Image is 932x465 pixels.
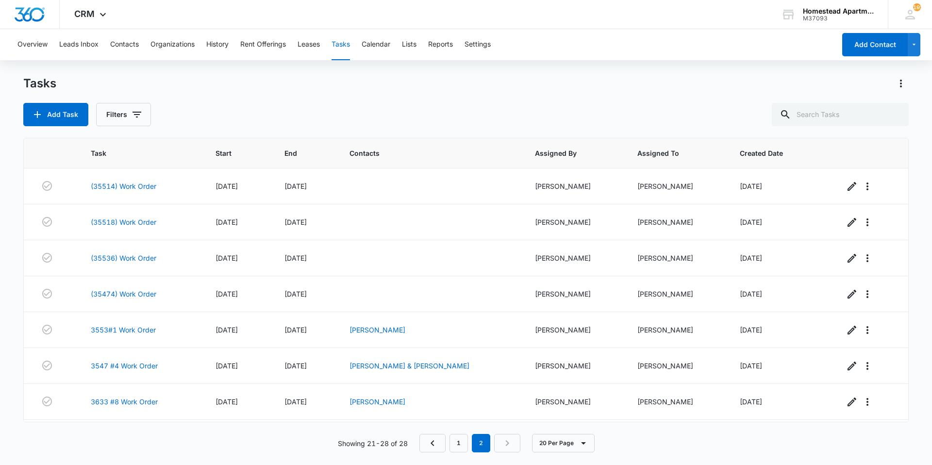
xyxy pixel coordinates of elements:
span: [DATE] [740,254,762,262]
span: [DATE] [284,290,307,298]
button: Actions [893,76,909,91]
div: [PERSON_NAME] [637,361,716,371]
span: Assigned By [535,148,600,158]
p: Showing 21-28 of 28 [338,438,408,448]
a: [PERSON_NAME] & [PERSON_NAME] [349,362,469,370]
span: [DATE] [740,398,762,406]
div: [PERSON_NAME] [637,217,716,227]
span: [DATE] [740,218,762,226]
span: Task [91,148,178,158]
span: [DATE] [216,398,238,406]
div: [PERSON_NAME] [535,181,614,191]
a: (35514) Work Order [91,181,156,191]
span: [DATE] [216,254,238,262]
div: [PERSON_NAME] [535,361,614,371]
a: 3633 #8 Work Order [91,397,158,407]
span: [DATE] [284,326,307,334]
button: Leads Inbox [59,29,99,60]
a: (35474) Work Order [91,289,156,299]
div: [PERSON_NAME] [535,289,614,299]
button: Add Task [23,103,88,126]
span: [DATE] [216,218,238,226]
a: Page 1 [449,434,468,452]
a: Previous Page [419,434,446,452]
div: [PERSON_NAME] [637,181,716,191]
span: [DATE] [216,326,238,334]
input: Search Tasks [772,103,909,126]
div: account id [803,15,874,22]
span: [DATE] [284,218,307,226]
span: 192 [913,3,921,11]
button: Reports [428,29,453,60]
span: [DATE] [284,182,307,190]
button: History [206,29,229,60]
h1: Tasks [23,76,56,91]
span: [DATE] [740,362,762,370]
div: [PERSON_NAME] [535,397,614,407]
button: Organizations [150,29,195,60]
a: 3547 #4 Work Order [91,361,158,371]
span: [DATE] [216,182,238,190]
button: Rent Offerings [240,29,286,60]
nav: Pagination [419,434,520,452]
a: 3553#1 Work Order [91,325,156,335]
a: (35536) Work Order [91,253,156,263]
button: 20 Per Page [532,434,595,452]
button: Lists [402,29,416,60]
button: Settings [465,29,491,60]
em: 2 [472,434,490,452]
a: (35518) Work Order [91,217,156,227]
span: CRM [74,9,95,19]
span: [DATE] [216,362,238,370]
button: Leases [298,29,320,60]
div: account name [803,7,874,15]
div: [PERSON_NAME] [535,325,614,335]
span: Contacts [349,148,498,158]
a: [PERSON_NAME] [349,398,405,406]
span: Assigned To [637,148,702,158]
button: Contacts [110,29,139,60]
button: Tasks [332,29,350,60]
span: [DATE] [740,326,762,334]
button: Overview [17,29,48,60]
div: [PERSON_NAME] [535,253,614,263]
div: [PERSON_NAME] [637,397,716,407]
a: [PERSON_NAME] [349,326,405,334]
button: Add Contact [842,33,908,56]
div: [PERSON_NAME] [637,289,716,299]
span: [DATE] [284,398,307,406]
span: [DATE] [740,182,762,190]
span: Created Date [740,148,807,158]
div: [PERSON_NAME] [637,325,716,335]
span: [DATE] [284,362,307,370]
div: [PERSON_NAME] [535,217,614,227]
span: End [284,148,312,158]
span: [DATE] [740,290,762,298]
button: Filters [96,103,151,126]
button: Calendar [362,29,390,60]
div: [PERSON_NAME] [637,253,716,263]
span: [DATE] [216,290,238,298]
span: [DATE] [284,254,307,262]
span: Start [216,148,248,158]
div: notifications count [913,3,921,11]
